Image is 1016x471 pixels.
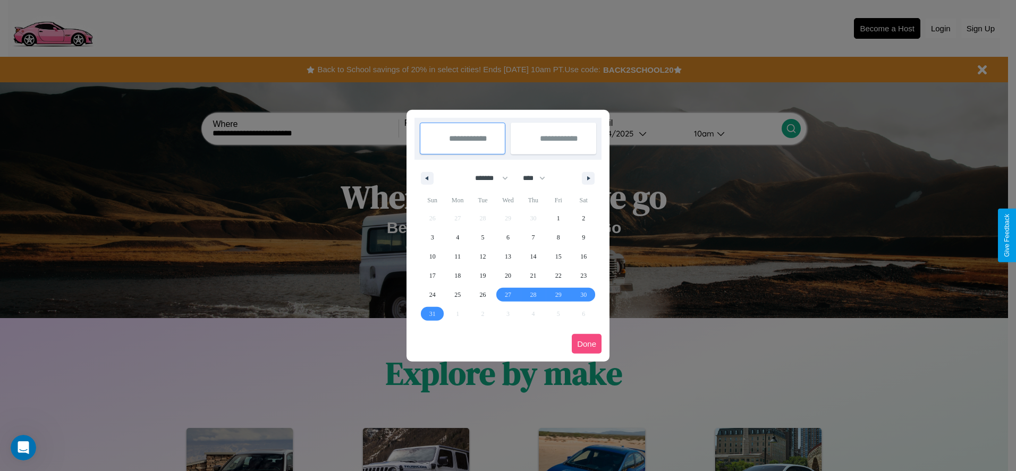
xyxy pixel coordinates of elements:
span: 1 [557,209,560,228]
span: 13 [505,247,511,266]
span: 12 [480,247,486,266]
span: 3 [431,228,434,247]
button: 23 [571,266,596,285]
span: Tue [470,192,495,209]
span: 15 [555,247,562,266]
button: 7 [521,228,546,247]
span: 30 [580,285,587,304]
button: 15 [546,247,571,266]
span: Thu [521,192,546,209]
button: 14 [521,247,546,266]
button: 30 [571,285,596,304]
span: 16 [580,247,587,266]
button: 26 [470,285,495,304]
span: Wed [495,192,520,209]
span: 20 [505,266,511,285]
button: Done [572,334,602,354]
button: 2 [571,209,596,228]
span: 22 [555,266,562,285]
span: 8 [557,228,560,247]
button: 3 [420,228,445,247]
span: 10 [429,247,436,266]
button: 28 [521,285,546,304]
button: 20 [495,266,520,285]
span: 21 [530,266,536,285]
span: 9 [582,228,585,247]
iframe: Intercom live chat [11,435,36,460]
span: Fri [546,192,571,209]
button: 16 [571,247,596,266]
button: 12 [470,247,495,266]
button: 8 [546,228,571,247]
button: 25 [445,285,470,304]
button: 27 [495,285,520,304]
span: 26 [480,285,486,304]
span: 6 [506,228,510,247]
span: 23 [580,266,587,285]
button: 24 [420,285,445,304]
span: 14 [530,247,536,266]
span: 27 [505,285,511,304]
button: 1 [546,209,571,228]
span: Sat [571,192,596,209]
button: 5 [470,228,495,247]
button: 13 [495,247,520,266]
span: 28 [530,285,536,304]
button: 9 [571,228,596,247]
button: 29 [546,285,571,304]
button: 18 [445,266,470,285]
span: 25 [454,285,461,304]
span: 18 [454,266,461,285]
button: 22 [546,266,571,285]
span: Mon [445,192,470,209]
span: 17 [429,266,436,285]
span: 5 [481,228,485,247]
span: 24 [429,285,436,304]
button: 21 [521,266,546,285]
button: 10 [420,247,445,266]
button: 31 [420,304,445,323]
span: 2 [582,209,585,228]
button: 4 [445,228,470,247]
button: 17 [420,266,445,285]
span: 4 [456,228,459,247]
button: 11 [445,247,470,266]
span: 11 [454,247,461,266]
button: 6 [495,228,520,247]
span: 19 [480,266,486,285]
span: 29 [555,285,562,304]
button: 19 [470,266,495,285]
span: 31 [429,304,436,323]
span: Sun [420,192,445,209]
span: 7 [531,228,535,247]
div: Give Feedback [1003,214,1011,257]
